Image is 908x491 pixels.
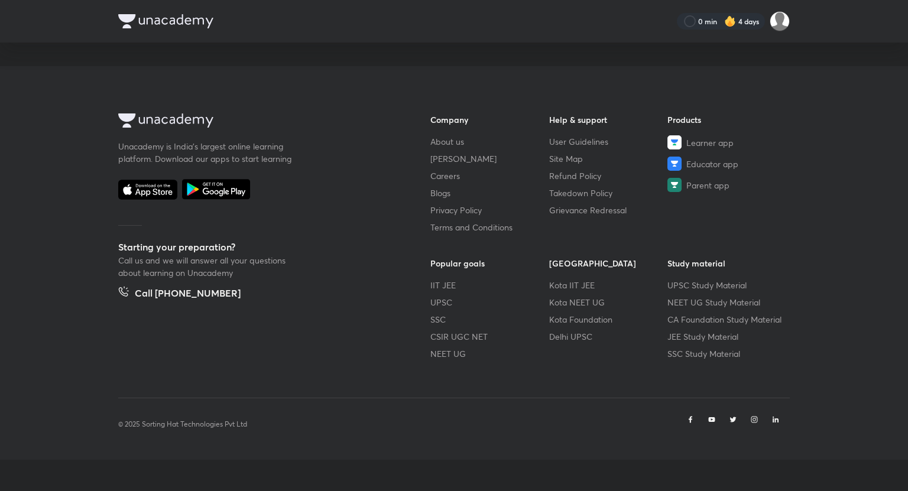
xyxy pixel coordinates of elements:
h6: [GEOGRAPHIC_DATA] [549,257,668,269]
a: Kota NEET UG [549,296,668,308]
h6: Study material [667,257,786,269]
a: Site Map [549,152,668,165]
a: NEET UG [430,347,549,360]
img: Parent app [667,178,682,192]
a: Kota IIT JEE [549,279,668,291]
p: Call us and we will answer all your questions about learning on Unacademy [118,254,296,279]
a: UPSC Study Material [667,279,786,291]
img: Company Logo [118,14,213,28]
a: About us [430,135,549,148]
a: Terms and Conditions [430,221,549,233]
a: UPSC [430,296,549,308]
a: NEET UG Study Material [667,296,786,308]
a: Privacy Policy [430,204,549,216]
h6: Products [667,113,786,126]
p: © 2025 Sorting Hat Technologies Pvt Ltd [118,419,247,430]
a: Refund Policy [549,170,668,182]
span: Parent app [686,179,729,191]
img: Company Logo [118,113,213,128]
span: Educator app [686,158,738,170]
h6: Popular goals [430,257,549,269]
a: Careers [430,170,549,182]
a: CSIR UGC NET [430,330,549,343]
h5: Call [PHONE_NUMBER] [135,286,241,303]
a: SSC [430,313,549,326]
span: Learner app [686,136,734,149]
a: Call [PHONE_NUMBER] [118,286,241,303]
p: Unacademy is India’s largest online learning platform. Download our apps to start learning [118,140,296,165]
img: Educator app [667,157,682,171]
img: Nitin [770,11,790,31]
a: IIT JEE [430,279,549,291]
span: Careers [430,170,460,182]
a: Parent app [667,178,786,192]
a: Delhi UPSC [549,330,668,343]
a: Kota Foundation [549,313,668,326]
a: Company Logo [118,113,393,131]
a: SSC Study Material [667,347,786,360]
a: Blogs [430,187,549,199]
a: Learner app [667,135,786,149]
a: CA Foundation Study Material [667,313,786,326]
a: Educator app [667,157,786,171]
img: Learner app [667,135,682,149]
h6: Help & support [549,113,668,126]
a: [PERSON_NAME] [430,152,549,165]
h5: Starting your preparation? [118,240,393,254]
a: User Guidelines [549,135,668,148]
img: streak [724,15,736,27]
a: Grievance Redressal [549,204,668,216]
a: Takedown Policy [549,187,668,199]
h6: Company [430,113,549,126]
a: JEE Study Material [667,330,786,343]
